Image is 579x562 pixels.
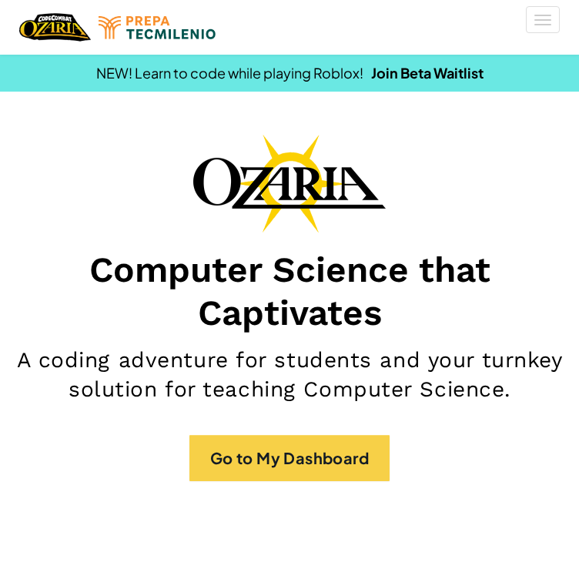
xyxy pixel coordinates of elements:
h2: A coding adventure for students and your turnkey solution for teaching Computer Science. [15,346,564,404]
a: Go to My Dashboard [189,435,390,481]
img: Tecmilenio logo [99,16,216,39]
a: Ozaria by CodeCombat logo [19,12,91,43]
img: Home [19,12,91,43]
span: NEW! Learn to code while playing Roblox! [96,64,363,82]
h1: Computer Science that Captivates [15,248,564,334]
a: Join Beta Waitlist [371,64,484,82]
img: Ozaria branding logo [193,134,386,232]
